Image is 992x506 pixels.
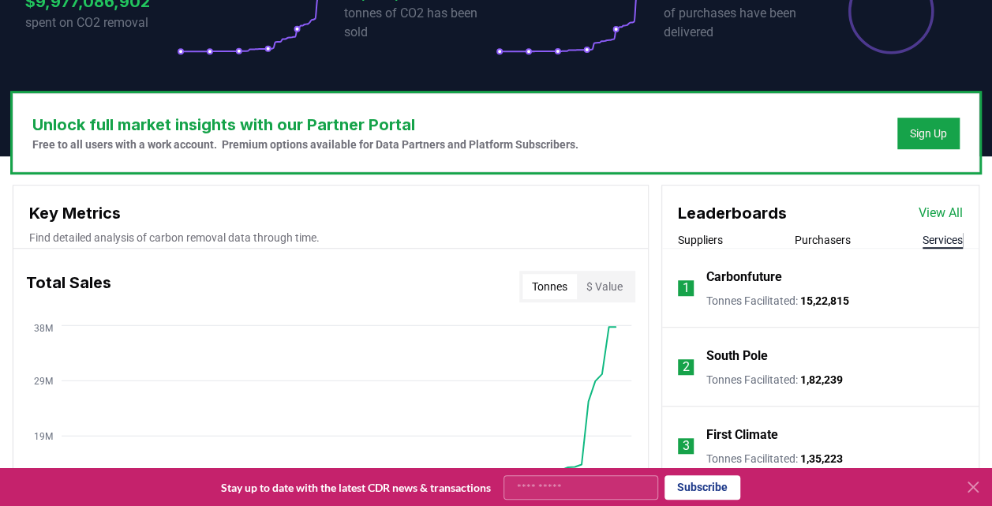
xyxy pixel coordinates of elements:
[577,274,632,299] button: $ Value
[29,230,632,246] p: Find detailed analysis of carbon removal data through time.
[25,13,177,32] p: spent on CO2 removal
[678,201,787,225] h3: Leaderboards
[800,452,843,465] span: 1,35,223
[29,201,632,225] h3: Key Metrics
[26,271,111,302] h3: Total Sales
[800,373,843,386] span: 1,82,239
[683,437,690,455] p: 3
[706,347,768,365] a: South Pole
[919,204,963,223] a: View All
[706,451,843,467] p: Tonnes Facilitated :
[706,372,843,388] p: Tonnes Facilitated :
[910,126,947,141] a: Sign Up
[706,268,782,287] a: Carbonfuture
[344,4,496,42] p: tonnes of CO2 has been sold
[706,425,778,444] a: First Climate
[706,293,849,309] p: Tonnes Facilitated :
[32,137,578,152] p: Free to all users with a work account. Premium options available for Data Partners and Platform S...
[522,274,577,299] button: Tonnes
[664,4,815,42] p: of purchases have been delivered
[678,232,723,248] button: Suppliers
[800,294,849,307] span: 15,22,815
[32,113,578,137] h3: Unlock full market insights with our Partner Portal
[923,232,963,248] button: Services
[683,279,690,298] p: 1
[34,323,53,334] tspan: 38M
[34,375,53,386] tspan: 29M
[34,430,53,441] tspan: 19M
[897,118,960,149] button: Sign Up
[795,232,851,248] button: Purchasers
[683,358,690,377] p: 2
